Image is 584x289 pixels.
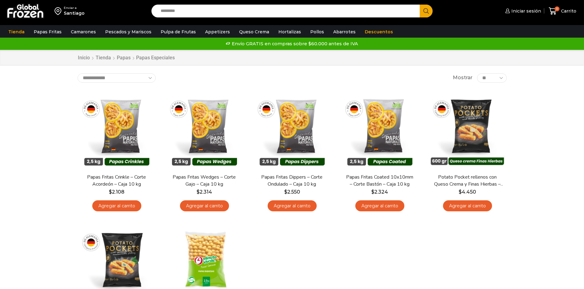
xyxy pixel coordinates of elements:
h1: Papas Especiales [136,55,175,61]
a: Appetizers [202,26,233,38]
span: Mostrar [453,74,472,81]
div: Enviar a [64,6,85,10]
a: Agregar al carrito: “Papas Fritas Dippers - Corte Ondulado - Caja 10 kg” [268,200,317,212]
a: Papas Fritas Crinkle – Corte Acordeón – Caja 10 kg [81,174,152,188]
a: Tienda [95,54,111,61]
a: Agregar al carrito: “Papas Fritas Wedges – Corte Gajo - Caja 10 kg” [180,200,229,212]
a: 0 Carrito [547,4,578,18]
select: Pedido de la tienda [78,73,156,83]
a: Papas Fritas [31,26,65,38]
a: Papas Fritas Dippers – Corte Ondulado – Caja 10 kg [257,174,327,188]
bdi: 4.450 [459,189,476,195]
a: Pollos [307,26,327,38]
img: address-field-icon.svg [55,6,64,16]
a: Papas Fritas Coated 10x10mm – Corte Bastón – Caja 10 kg [344,174,415,188]
a: Tienda [5,26,28,38]
a: Camarones [68,26,99,38]
a: Abarrotes [330,26,359,38]
a: Agregar al carrito: “Potato Pocket rellenos con Queso Crema y Finas Hierbas - Caja 8.4 kg” [443,200,492,212]
a: Descuentos [362,26,396,38]
nav: Breadcrumb [78,54,175,61]
bdi: 2.314 [197,189,212,195]
span: $ [371,189,374,195]
a: Papas [116,54,131,61]
span: $ [197,189,200,195]
button: Search button [420,5,433,17]
bdi: 2.108 [109,189,124,195]
a: Papas Fritas Wedges – Corte Gajo – Caja 10 kg [169,174,239,188]
a: Potato Pocket rellenos con Queso Crema y Finas Hierbas – Caja 8.4 kg [432,174,502,188]
a: Agregar al carrito: “Papas Fritas Coated 10x10mm - Corte Bastón - Caja 10 kg” [355,200,404,212]
span: $ [109,189,112,195]
bdi: 2.324 [371,189,388,195]
span: Iniciar sesión [510,8,541,14]
a: Pescados y Mariscos [102,26,155,38]
div: Santiago [64,10,85,16]
span: $ [459,189,462,195]
span: Carrito [559,8,576,14]
a: Pulpa de Frutas [158,26,199,38]
a: Inicio [78,54,90,61]
a: Hortalizas [275,26,304,38]
span: $ [284,189,287,195]
span: 0 [555,6,559,11]
a: Agregar al carrito: “Papas Fritas Crinkle - Corte Acordeón - Caja 10 kg” [92,200,141,212]
a: Iniciar sesión [504,5,541,17]
a: Queso Crema [236,26,272,38]
bdi: 2.550 [284,189,300,195]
